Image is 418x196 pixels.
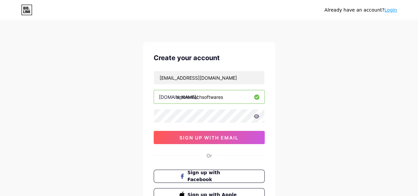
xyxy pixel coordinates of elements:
input: Email [154,71,264,84]
button: sign up with email [154,131,265,144]
button: Sign up with Facebook [154,170,265,183]
div: Create your account [154,53,265,63]
div: Already have an account? [324,7,397,14]
a: Login [384,7,397,13]
span: Sign up with Facebook [187,169,239,183]
div: [DOMAIN_NAME]/ [159,94,198,100]
div: Or [207,152,212,159]
input: username [154,90,264,103]
span: sign up with email [179,135,239,140]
